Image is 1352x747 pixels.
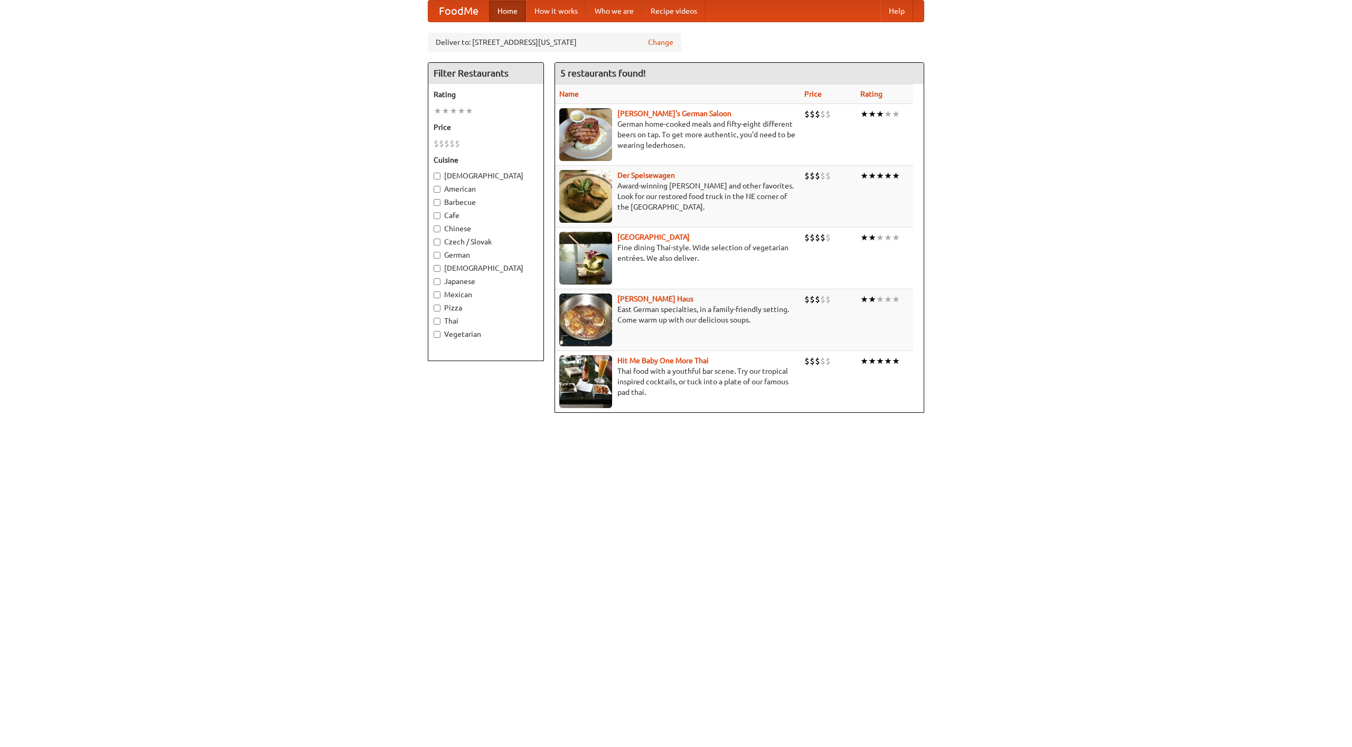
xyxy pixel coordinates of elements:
img: esthers.jpg [559,108,612,161]
a: Help [880,1,913,22]
a: [PERSON_NAME]'s German Saloon [617,109,731,118]
li: $ [825,355,831,367]
li: ★ [434,105,442,117]
li: ★ [442,105,449,117]
a: Name [559,90,579,98]
li: ★ [868,108,876,120]
input: [DEMOGRAPHIC_DATA] [434,173,440,179]
a: FoodMe [428,1,489,22]
input: Pizza [434,305,440,311]
img: speisewagen.jpg [559,170,612,223]
li: $ [825,232,831,243]
a: Hit Me Baby One More Thai [617,356,709,365]
a: Home [489,1,526,22]
input: [DEMOGRAPHIC_DATA] [434,265,440,272]
li: $ [815,355,820,367]
li: ★ [884,232,892,243]
li: $ [820,108,825,120]
li: ★ [892,355,900,367]
li: ★ [868,170,876,182]
li: ★ [876,355,884,367]
input: Japanese [434,278,440,285]
li: $ [804,355,810,367]
li: $ [439,138,444,149]
li: $ [810,232,815,243]
li: ★ [876,170,884,182]
p: East German specialties, in a family-friendly setting. Come warm up with our delicious soups. [559,304,796,325]
label: Cafe [434,210,538,221]
li: ★ [449,105,457,117]
a: Der Speisewagen [617,171,675,179]
li: $ [444,138,449,149]
li: ★ [876,232,884,243]
li: $ [810,170,815,182]
li: $ [815,170,820,182]
a: [GEOGRAPHIC_DATA] [617,233,690,241]
ng-pluralize: 5 restaurants found! [560,68,646,78]
li: $ [820,355,825,367]
label: Chinese [434,223,538,234]
input: Vegetarian [434,331,440,338]
label: Mexican [434,289,538,300]
li: ★ [868,232,876,243]
li: ★ [884,355,892,367]
h5: Price [434,122,538,133]
label: Thai [434,316,538,326]
label: [DEMOGRAPHIC_DATA] [434,171,538,181]
p: Thai food with a youthful bar scene. Try our tropical inspired cocktails, or tuck into a plate of... [559,366,796,398]
input: Barbecue [434,199,440,206]
input: Thai [434,318,440,325]
p: Fine dining Thai-style. Wide selection of vegetarian entrées. We also deliver. [559,242,796,263]
li: ★ [465,105,473,117]
h5: Cuisine [434,155,538,165]
li: ★ [884,108,892,120]
img: babythai.jpg [559,355,612,408]
label: Vegetarian [434,329,538,339]
li: $ [815,232,820,243]
li: ★ [876,108,884,120]
li: ★ [884,294,892,305]
label: American [434,184,538,194]
input: Czech / Slovak [434,239,440,245]
li: $ [434,138,439,149]
li: $ [815,108,820,120]
li: ★ [892,232,900,243]
li: ★ [860,232,868,243]
li: $ [810,355,815,367]
input: American [434,186,440,193]
p: Award-winning [PERSON_NAME] and other favorites. Look for our restored food truck in the NE corne... [559,181,796,212]
a: Rating [860,90,882,98]
li: $ [804,170,810,182]
li: ★ [457,105,465,117]
li: ★ [892,294,900,305]
li: ★ [860,355,868,367]
label: Czech / Slovak [434,237,538,247]
label: Japanese [434,276,538,287]
a: Who we are [586,1,642,22]
li: ★ [892,108,900,120]
li: $ [825,294,831,305]
label: Barbecue [434,197,538,207]
li: $ [449,138,455,149]
li: ★ [860,170,868,182]
label: [DEMOGRAPHIC_DATA] [434,263,538,273]
a: How it works [526,1,586,22]
li: $ [810,294,815,305]
li: $ [804,232,810,243]
img: satay.jpg [559,232,612,285]
input: Mexican [434,291,440,298]
li: ★ [884,170,892,182]
h5: Rating [434,89,538,100]
input: Cafe [434,212,440,219]
li: $ [820,232,825,243]
a: Recipe videos [642,1,706,22]
input: Chinese [434,225,440,232]
li: $ [820,294,825,305]
h4: Filter Restaurants [428,63,543,84]
b: [PERSON_NAME] Haus [617,295,693,303]
li: $ [804,108,810,120]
